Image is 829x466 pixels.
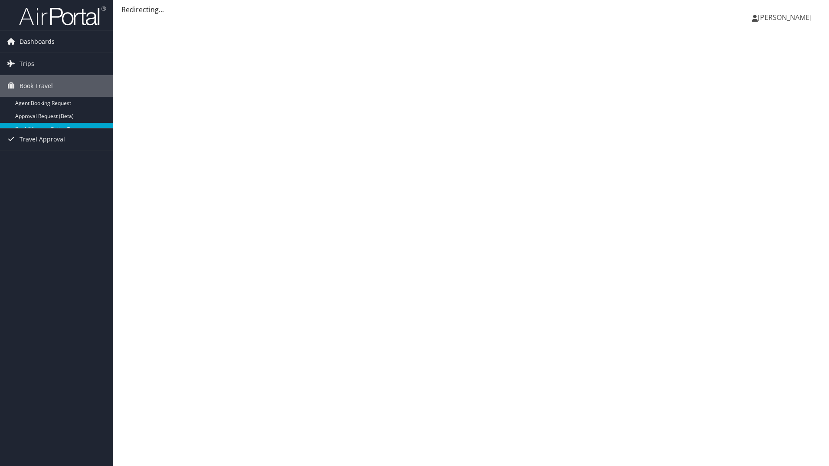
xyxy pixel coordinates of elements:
[752,4,820,30] a: [PERSON_NAME]
[19,6,106,26] img: airportal-logo.png
[20,53,34,75] span: Trips
[20,128,65,150] span: Travel Approval
[121,4,820,15] div: Redirecting...
[20,75,53,97] span: Book Travel
[758,13,812,22] span: [PERSON_NAME]
[20,31,55,53] span: Dashboards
